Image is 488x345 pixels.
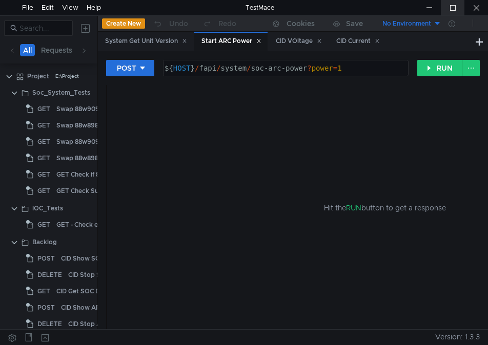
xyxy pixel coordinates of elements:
[32,201,63,216] div: IOC_Tests
[20,44,35,56] button: All
[56,150,175,166] div: Swap 88w8987 to Manufacturing Driver
[38,44,75,56] button: Requests
[37,251,55,266] span: POST
[370,15,441,32] button: No Environment
[324,202,446,213] span: Hit the button to get a response
[68,267,171,283] div: CID Stop SOC Display test pattern
[105,36,187,47] div: System Get Unit Version
[56,101,167,117] div: Swap 88w9098 to Production Driver
[336,36,380,47] div: CID Current
[68,316,189,332] div: CID Stop ARCamera Display test pattern
[56,167,214,182] div: GET Check if 88W9098 Firmware Type is Production
[117,62,136,74] div: POST
[201,36,261,47] div: Start ARC Power
[56,217,233,232] div: GET - Check efuse status by Switch Register (Detail Status)
[37,300,55,315] span: POST
[37,134,50,149] span: GET
[61,251,166,266] div: CID Show SOC Display test pattern
[37,167,50,182] span: GET
[218,17,236,30] div: Redo
[37,183,50,199] span: GET
[382,19,431,29] div: No Environment
[27,69,49,84] div: Project
[37,150,50,166] span: GET
[195,16,243,31] button: Redo
[37,217,50,232] span: GET
[19,23,67,34] input: Search...
[287,17,315,30] div: Cookies
[37,118,50,133] span: GET
[56,118,166,133] div: Swap 88w8987 to Production Driver
[32,85,90,100] div: Soc_System_Tests
[435,330,480,344] span: Version: 1.3.3
[346,20,363,27] div: Save
[56,284,151,299] div: CID Get SOC Display test status
[56,183,124,199] div: GET Check Supplier ID
[37,101,50,117] span: GET
[169,17,188,30] div: Undo
[102,18,145,29] button: Create New
[61,300,184,315] div: CID Show ARCamera Display test pattern
[37,316,62,332] span: DELETE
[276,36,322,47] div: CID VOltage
[32,234,57,250] div: Backlog
[106,60,154,76] button: POST
[37,284,50,299] span: GET
[346,203,361,212] span: RUN
[145,16,195,31] button: Undo
[417,60,463,76] button: RUN
[37,267,62,283] span: DELETE
[56,134,176,149] div: Swap 88w9098 to Manufacturing Driver
[55,69,79,84] div: E:\Project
